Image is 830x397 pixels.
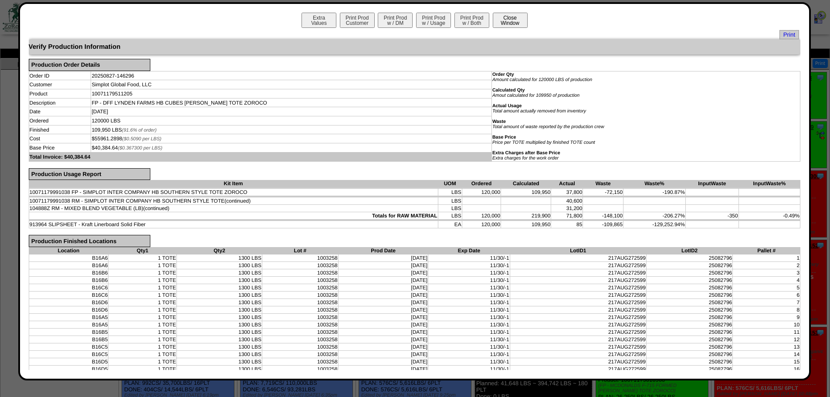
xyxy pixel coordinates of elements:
[733,358,800,365] td: 15
[177,336,262,343] td: 1300 LBS
[428,350,510,358] td: 11/30/-1
[551,205,583,212] td: 31,200
[177,328,262,336] td: 1300 LBS
[685,212,739,220] td: -350
[29,221,438,228] td: 913964 SLIPSHEET - Kraft Linerboard Solid Fiber
[551,189,583,196] td: 37,800
[623,180,686,187] th: Waste%
[262,247,338,254] th: Lot #
[29,306,108,313] td: B16D6
[177,291,262,299] td: 1300 LBS
[492,109,586,114] i: Total amount actually removed from inventory
[29,261,108,269] td: B16A6
[262,321,338,328] td: 1003258
[551,221,583,228] td: 85
[177,299,262,306] td: 1300 LBS
[108,336,177,343] td: 1 TOTE
[29,107,91,116] td: Date
[646,306,732,313] td: 25082796
[428,306,510,313] td: 11/30/-1
[91,89,491,98] td: 10071179511205
[29,59,150,71] div: Production Order Details
[262,269,338,276] td: 1003258
[510,350,646,358] td: 217AUG272599
[262,284,338,291] td: 1003258
[492,156,559,161] i: Extra charges for the work order
[262,261,338,269] td: 1003258
[108,321,177,328] td: 1 TOTE
[733,269,800,276] td: 3
[428,284,510,291] td: 11/30/-1
[501,221,551,228] td: 109,950
[510,336,646,343] td: 217AUG272599
[302,13,336,28] button: ExtraValues
[29,313,108,321] td: B16A5
[623,212,686,220] td: -206.27%
[338,313,428,321] td: [DATE]
[492,140,595,145] i: Price per TOTE multiplied by finished TOTE count
[646,343,732,350] td: 25082796
[646,261,732,269] td: 25082796
[338,261,428,269] td: [DATE]
[492,124,604,129] i: Total amount of waste reported by the production crew
[733,299,800,306] td: 7
[29,125,91,134] td: Finished
[492,93,579,98] i: Amout calculated for 109950 of production
[118,146,162,151] span: ($0.367300 per LBS)
[262,276,338,284] td: 1003258
[108,291,177,299] td: 1 TOTE
[492,88,525,93] b: Calculated Qty
[646,291,732,299] td: 25082796
[510,328,646,336] td: 217AUG272599
[428,254,510,261] td: 11/30/-1
[646,247,732,254] th: LotID2
[623,189,686,196] td: -190.87%
[646,365,732,373] td: 25082796
[29,336,108,343] td: B16B5
[262,291,338,299] td: 1003258
[733,247,800,254] th: Pallet #
[108,306,177,313] td: 1 TOTE
[29,212,438,220] td: Totals for RAW MATERIAL
[338,321,428,328] td: [DATE]
[262,336,338,343] td: 1003258
[733,350,800,358] td: 14
[454,13,489,28] button: Print Prodw / Both
[492,103,522,109] b: Actual Usage
[177,343,262,350] td: 1300 LBS
[438,180,462,187] th: UOM
[739,212,800,220] td: -0.49%
[338,276,428,284] td: [DATE]
[91,107,491,116] td: [DATE]
[338,306,428,313] td: [DATE]
[108,261,177,269] td: 1 TOTE
[428,328,510,336] td: 11/30/-1
[29,168,150,180] div: Production Usage Report
[29,291,108,299] td: B16C6
[338,343,428,350] td: [DATE]
[29,365,108,373] td: B16D5
[733,254,800,261] td: 1
[733,365,800,373] td: 16
[501,189,551,196] td: 109,950
[338,336,428,343] td: [DATE]
[583,221,623,228] td: -109,865
[338,358,428,365] td: [DATE]
[510,269,646,276] td: 217AUG272599
[493,13,528,28] button: CloseWindow
[177,247,262,254] th: Qty2
[438,205,462,212] td: LBS
[177,358,262,365] td: 1300 LBS
[108,358,177,365] td: 1 TOTE
[492,20,528,26] a: CloseWindow
[646,276,732,284] td: 25082796
[29,143,91,153] td: Base Price
[733,313,800,321] td: 9
[428,321,510,328] td: 11/30/-1
[177,365,262,373] td: 1300 LBS
[378,13,413,28] button: Print Prodw / DM
[646,254,732,261] td: 25082796
[733,291,800,299] td: 6
[143,205,169,211] span: (continued)
[492,72,514,77] b: Order Qty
